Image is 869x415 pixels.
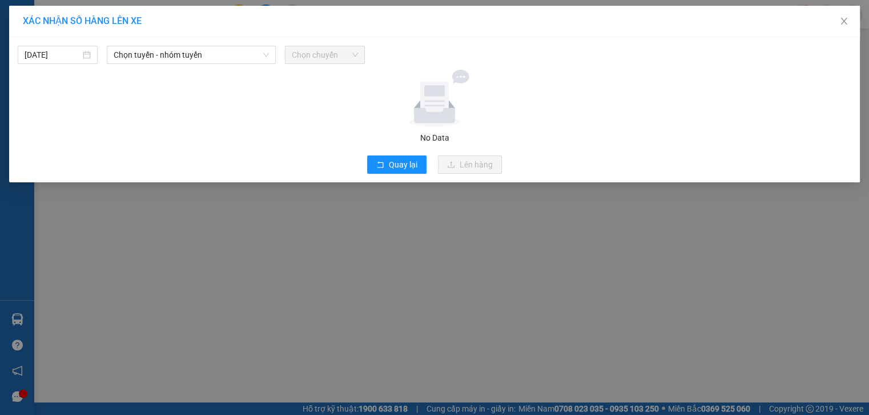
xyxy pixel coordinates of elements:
span: Quay lại [389,158,417,171]
button: uploadLên hàng [438,155,502,174]
span: XÁC NHẬN SỐ HÀNG LÊN XE [23,15,142,26]
button: Close [828,6,860,38]
span: down [263,51,269,58]
span: Chọn chuyến [292,46,358,63]
span: close [839,17,848,26]
div: No Data [17,131,852,144]
input: 15/10/2025 [25,49,81,61]
span: rollback [376,161,384,170]
button: rollbackQuay lại [367,155,427,174]
span: Chọn tuyến - nhóm tuyến [114,46,269,63]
